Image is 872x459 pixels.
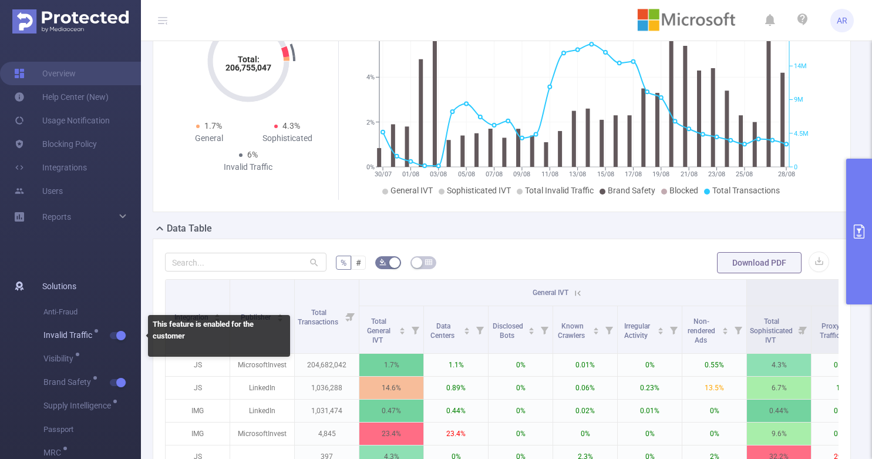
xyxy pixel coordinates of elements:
[230,423,294,445] p: MicrosoftInvest
[295,377,359,399] p: 1,036,288
[43,401,115,410] span: Supply Intelligence
[652,170,669,178] tspan: 19/08
[14,109,110,132] a: Usage Notification
[553,400,617,422] p: 0.02%
[214,312,221,316] i: icon: caret-up
[425,259,432,266] i: icon: table
[42,274,76,298] span: Solutions
[277,312,284,319] div: Sort
[14,156,87,179] a: Integrations
[794,96,803,104] tspan: 9M
[472,306,488,353] i: Filter menu
[204,121,222,130] span: 1.7%
[747,354,811,376] p: 4.3%
[820,322,841,340] span: Proxy Traffic
[359,400,423,422] p: 0.47%
[464,330,470,333] i: icon: caret-down
[730,306,746,353] i: Filter menu
[447,186,511,195] span: Sophisticated IVT
[747,400,811,422] p: 0.44%
[209,161,288,173] div: Invalid Traffic
[657,326,664,333] div: Sort
[536,306,553,353] i: Filter menu
[722,330,729,333] i: icon: caret-down
[298,309,340,326] span: Total Transactions
[359,423,423,445] p: 23.4%
[430,170,447,178] tspan: 03/08
[553,354,617,376] p: 0.01%
[712,186,780,195] span: Total Transactions
[367,317,390,344] span: Total General IVT
[717,252,802,273] button: Download PDF
[42,212,71,222] span: Reports
[747,377,811,399] p: 6.7%
[14,62,76,85] a: Overview
[407,306,423,353] i: Filter menu
[166,423,230,445] p: IMG
[736,170,753,178] tspan: 25/08
[464,326,470,329] i: icon: caret-up
[722,326,729,333] div: Sort
[493,322,523,340] span: Disclosed Bots
[513,170,530,178] tspan: 09/08
[295,423,359,445] p: 4,845
[658,326,664,329] i: icon: caret-up
[489,423,553,445] p: 0%
[230,354,294,376] p: MicrosoftInvest
[424,377,488,399] p: 0.89%
[618,423,682,445] p: 0%
[525,186,594,195] span: Total Invalid Traffic
[489,354,553,376] p: 0%
[341,258,346,267] span: %
[625,170,642,178] tspan: 17/08
[366,119,375,126] tspan: 2%
[682,377,746,399] p: 13.5%
[295,400,359,422] p: 1,031,474
[597,170,614,178] tspan: 15/08
[593,326,600,329] i: icon: caret-up
[682,423,746,445] p: 0%
[430,322,456,340] span: Data Centers
[12,9,129,33] img: Protected Media
[463,326,470,333] div: Sort
[399,326,406,329] i: icon: caret-up
[618,354,682,376] p: 0%
[225,63,271,72] tspan: 206,755,047
[43,300,141,324] span: Anti-Fraud
[424,354,488,376] p: 1.1%
[665,306,682,353] i: Filter menu
[489,377,553,399] p: 0%
[166,377,230,399] p: JS
[43,331,96,339] span: Invalid Traffic
[14,132,97,156] a: Blocking Policy
[624,322,650,340] span: Irregular Activity
[241,313,272,321] span: Publisher
[230,377,294,399] p: LinkedIn
[528,330,535,333] i: icon: caret-down
[541,170,558,178] tspan: 11/08
[682,400,746,422] p: 0%
[682,354,746,376] p: 0.55%
[366,163,375,171] tspan: 0%
[708,170,725,178] tspan: 23/08
[342,280,359,353] i: Filter menu
[794,62,807,70] tspan: 14M
[174,313,210,321] span: Integration
[558,322,587,340] span: Known Crawlers
[14,179,63,203] a: Users
[777,170,794,178] tspan: 28/08
[359,354,423,376] p: 1.7%
[794,306,811,353] i: Filter menu
[402,170,419,178] tspan: 01/08
[230,400,294,422] p: LinkedIn
[42,205,71,229] a: Reports
[43,354,78,363] span: Visibility
[680,170,697,178] tspan: 21/08
[14,85,109,109] a: Help Center (New)
[153,320,254,340] b: This feature is enabled for the customer
[489,400,553,422] p: 0%
[601,306,617,353] i: Filter menu
[237,55,259,64] tspan: Total:
[167,222,212,236] h2: Data Table
[170,132,248,145] div: General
